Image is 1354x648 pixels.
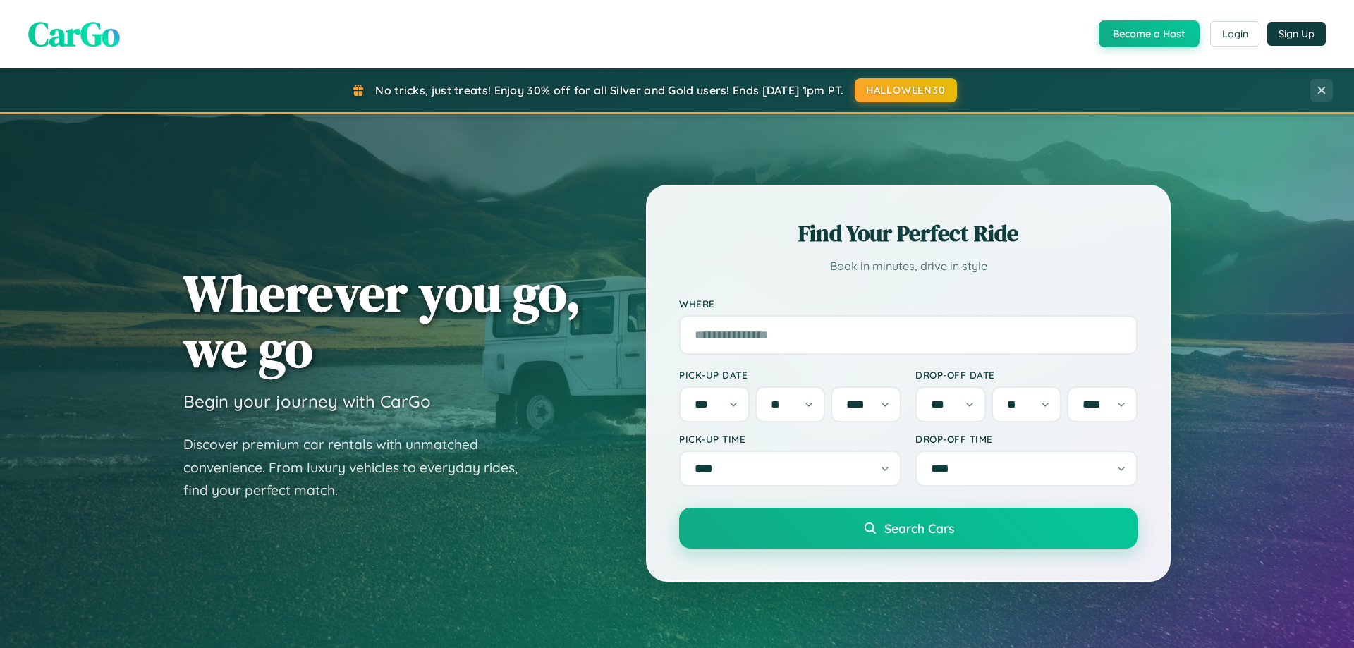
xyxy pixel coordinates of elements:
[1210,21,1260,47] button: Login
[679,369,901,381] label: Pick-up Date
[183,265,581,377] h1: Wherever you go, we go
[884,520,954,536] span: Search Cars
[183,391,431,412] h3: Begin your journey with CarGo
[1267,22,1326,46] button: Sign Up
[855,78,957,102] button: HALLOWEEN30
[679,433,901,445] label: Pick-up Time
[679,218,1138,249] h2: Find Your Perfect Ride
[1099,20,1200,47] button: Become a Host
[28,11,120,57] span: CarGo
[679,508,1138,549] button: Search Cars
[679,256,1138,276] p: Book in minutes, drive in style
[679,298,1138,310] label: Where
[375,83,843,97] span: No tricks, just treats! Enjoy 30% off for all Silver and Gold users! Ends [DATE] 1pm PT.
[915,369,1138,381] label: Drop-off Date
[183,433,536,502] p: Discover premium car rentals with unmatched convenience. From luxury vehicles to everyday rides, ...
[915,433,1138,445] label: Drop-off Time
